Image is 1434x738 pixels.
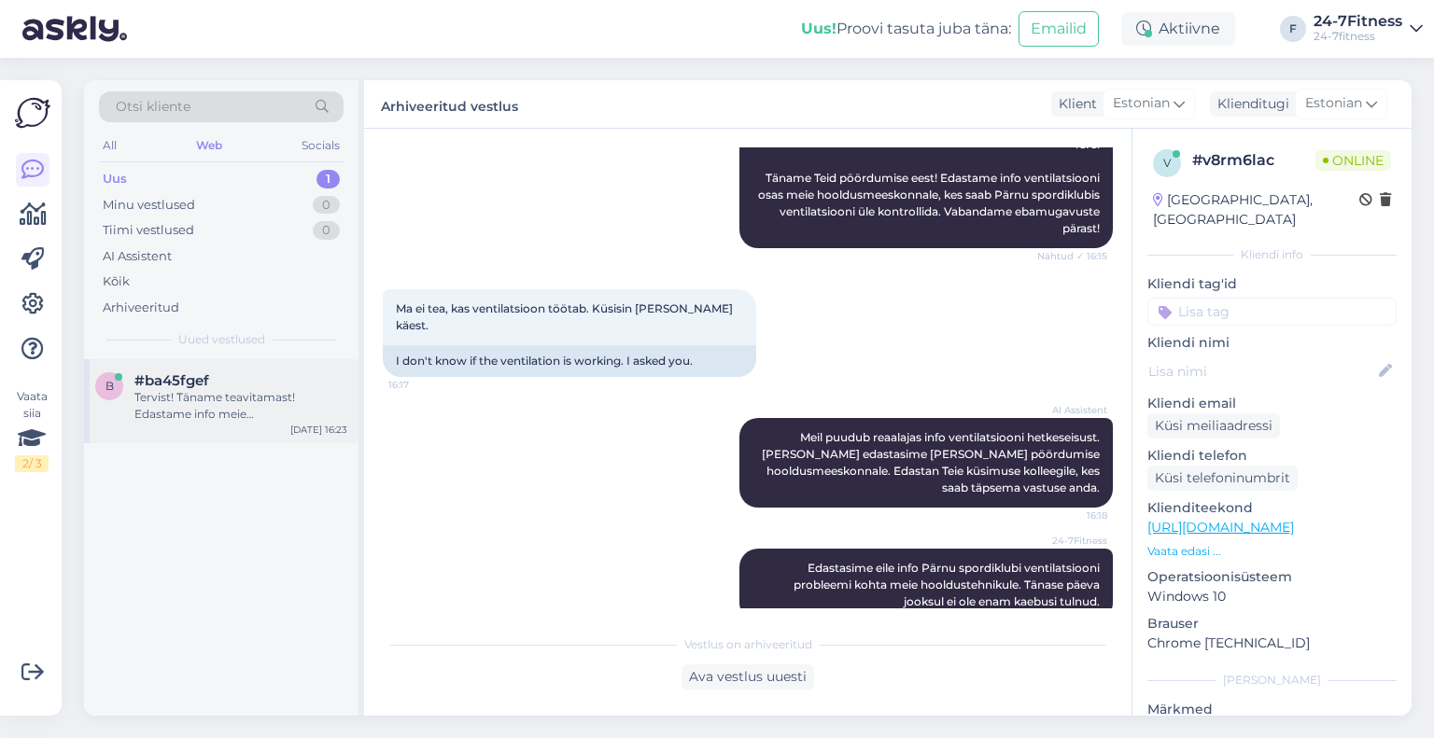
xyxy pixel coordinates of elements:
div: All [99,133,120,158]
span: #ba45fgef [134,372,209,389]
button: Emailid [1019,11,1099,47]
div: AI Assistent [103,247,172,266]
p: Kliendi nimi [1147,333,1397,353]
span: 16:17 [388,378,458,392]
span: Edastasime eile info Pärnu spordiklubi ventilatsiooni probleemi kohta meie hooldustehnikule. Täna... [794,561,1103,608]
a: [URL][DOMAIN_NAME] [1147,519,1294,536]
p: Kliendi email [1147,394,1397,413]
div: [DATE] 16:23 [290,423,347,437]
div: Minu vestlused [103,196,195,215]
div: [GEOGRAPHIC_DATA], [GEOGRAPHIC_DATA] [1153,190,1359,230]
p: Operatsioonisüsteem [1147,567,1397,587]
input: Lisa nimi [1148,361,1375,382]
span: Uued vestlused [178,331,265,348]
label: Arhiveeritud vestlus [381,91,518,117]
p: Kliendi telefon [1147,446,1397,466]
b: Uus! [801,20,836,37]
div: Küsi meiliaadressi [1147,413,1280,439]
div: F [1280,16,1306,42]
div: 24-7fitness [1314,29,1402,44]
span: AI Assistent [1037,403,1107,417]
span: Estonian [1113,93,1170,114]
div: Aktiivne [1121,12,1235,46]
div: Klient [1051,94,1097,114]
p: Vaata edasi ... [1147,543,1397,560]
a: 24-7Fitness24-7fitness [1314,14,1423,44]
input: Lisa tag [1147,298,1397,326]
div: Klienditugi [1210,94,1289,114]
div: [PERSON_NAME] [1147,672,1397,689]
div: I don't know if the ventilation is working. I asked you. [383,345,756,377]
p: Windows 10 [1147,587,1397,606]
p: Brauser [1147,614,1397,634]
div: Ava vestlus uuesti [682,664,814,689]
span: Otsi kliente [116,97,190,117]
span: 16:18 [1037,508,1107,522]
span: Estonian [1305,93,1362,114]
p: Klienditeekond [1147,498,1397,518]
div: 1 [316,170,340,188]
span: Ma ei tea, kas ventilatsioon töötab. Küsisin [PERSON_NAME] käest. [396,301,736,332]
div: 24-7Fitness [1314,14,1402,29]
span: Meil puudub reaalajas info ventilatsiooni hetkeseisust. [PERSON_NAME] edastasime [PERSON_NAME] pö... [762,430,1103,494]
span: Online [1315,150,1391,171]
div: Kliendi info [1147,246,1397,263]
p: Kliendi tag'id [1147,274,1397,294]
img: Askly Logo [15,95,50,131]
span: b [105,379,114,393]
div: # v8rm6lac [1192,149,1315,172]
div: Küsi telefoninumbrit [1147,466,1298,491]
div: Web [192,133,226,158]
div: Tervist! Täname teavitamast! Edastame info meie hooldusmeeskonnale, kes saab Pärnu spordiklubis v... [134,389,347,423]
div: Arhiveeritud [103,299,179,317]
div: Uus [103,170,127,188]
div: Socials [298,133,344,158]
span: 24-7Fitness [1037,534,1107,548]
p: Chrome [TECHNICAL_ID] [1147,634,1397,653]
span: Vestlus on arhiveeritud [684,636,812,653]
div: Kõik [103,272,130,291]
div: 0 [313,196,340,215]
span: Nähtud ✓ 16:15 [1037,249,1107,263]
div: 0 [313,221,340,240]
div: 2 / 3 [15,455,49,472]
div: Proovi tasuta juba täna: [801,18,1011,40]
span: v [1163,156,1171,170]
div: Tiimi vestlused [103,221,194,240]
p: Märkmed [1147,700,1397,719]
div: Vaata siia [15,388,49,472]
